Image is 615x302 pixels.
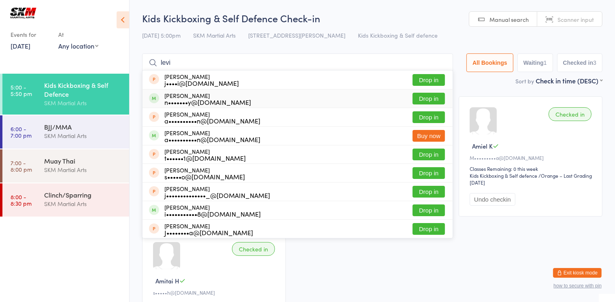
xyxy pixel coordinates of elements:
[413,149,445,160] button: Drop in
[515,77,534,85] label: Sort by
[11,41,30,50] a: [DATE]
[11,160,32,172] time: 7:00 - 8:00 pm
[142,53,453,72] input: Search
[164,117,260,124] div: a••••••••••n@[DOMAIN_NAME]
[164,229,253,236] div: J••••••••a@[DOMAIN_NAME]
[553,283,602,289] button: how to secure with pin
[11,194,32,206] time: 8:00 - 8:30 pm
[413,93,445,104] button: Drop in
[164,211,261,217] div: i•••••••••••8@[DOMAIN_NAME]
[472,142,493,150] span: Amiel K
[164,136,260,142] div: a••••••••••n@[DOMAIN_NAME]
[470,193,515,206] button: Undo checkin
[558,15,594,23] span: Scanner input
[164,223,253,236] div: [PERSON_NAME]
[164,192,270,198] div: j••••••••••••••_@[DOMAIN_NAME]
[44,81,122,98] div: Kids Kickboxing & Self Defence
[517,53,553,72] button: Waiting1
[489,15,529,23] span: Manual search
[193,31,236,39] span: SKM Martial Arts
[536,76,602,85] div: Check in time (DESC)
[470,172,537,179] div: Kids Kickboxing & Self defence
[470,154,594,161] div: M•••••••••a@[DOMAIN_NAME]
[164,204,261,217] div: [PERSON_NAME]
[232,242,275,256] div: Checked in
[44,190,122,199] div: Clinch/Sparring
[153,289,277,296] div: s•••••h@[DOMAIN_NAME]
[164,111,260,124] div: [PERSON_NAME]
[164,130,260,142] div: [PERSON_NAME]
[142,11,602,25] h2: Kids Kickboxing & Self Defence Check-in
[44,199,122,208] div: SKM Martial Arts
[466,53,513,72] button: All Bookings
[544,60,547,66] div: 1
[44,156,122,165] div: Muay Thai
[142,31,181,39] span: [DATE] 5:00pm
[155,276,179,285] span: Amitai H
[58,41,98,50] div: Any location
[164,155,246,161] div: t••••••1@[DOMAIN_NAME]
[164,167,245,180] div: [PERSON_NAME]
[44,122,122,131] div: BJJ/MMA
[413,111,445,123] button: Drop in
[413,186,445,198] button: Drop in
[11,28,50,41] div: Events for
[11,125,32,138] time: 6:00 - 7:00 pm
[549,107,592,121] div: Checked in
[11,84,32,97] time: 5:00 - 5:50 pm
[413,130,445,142] button: Buy now
[8,6,38,20] img: SKM Martial Arts
[2,74,129,115] a: 5:00 -5:50 pmKids Kickboxing & Self DefenceSKM Martial Arts
[2,115,129,149] a: 6:00 -7:00 pmBJJ/MMASKM Martial Arts
[413,223,445,235] button: Drop in
[413,167,445,179] button: Drop in
[44,131,122,140] div: SKM Martial Arts
[164,148,246,161] div: [PERSON_NAME]
[164,185,270,198] div: [PERSON_NAME]
[553,268,602,278] button: Exit kiosk mode
[164,80,239,86] div: j••••i@[DOMAIN_NAME]
[358,31,438,39] span: Kids Kickboxing & Self defence
[44,98,122,108] div: SKM Martial Arts
[44,165,122,174] div: SKM Martial Arts
[557,53,603,72] button: Checked in3
[164,173,245,180] div: s•••••o@[DOMAIN_NAME]
[164,99,251,105] div: n•••••••y@[DOMAIN_NAME]
[413,74,445,86] button: Drop in
[164,73,239,86] div: [PERSON_NAME]
[2,183,129,217] a: 8:00 -8:30 pmClinch/SparringSKM Martial Arts
[164,92,251,105] div: [PERSON_NAME]
[413,204,445,216] button: Drop in
[248,31,345,39] span: [STREET_ADDRESS][PERSON_NAME]
[58,28,98,41] div: At
[470,165,594,172] div: Classes Remaining: 0 this week
[593,60,596,66] div: 3
[2,149,129,183] a: 7:00 -8:00 pmMuay ThaiSKM Martial Arts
